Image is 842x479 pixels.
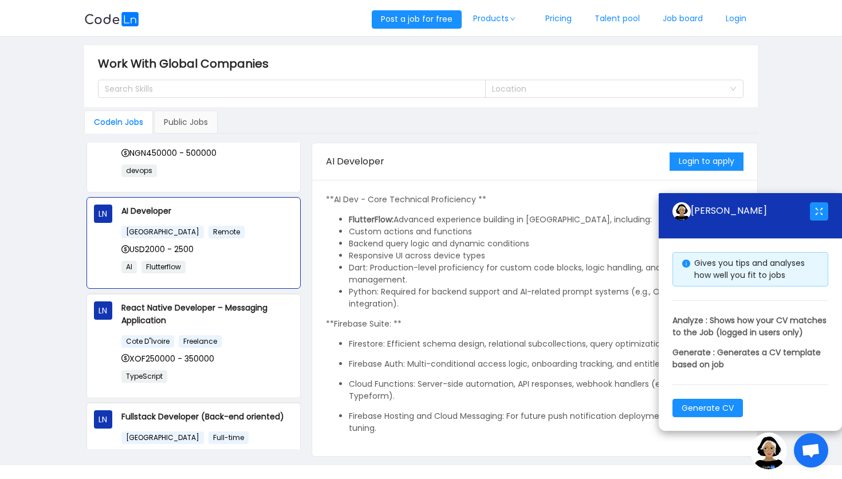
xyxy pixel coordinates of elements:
[121,261,137,273] span: AI
[99,410,107,429] span: LN
[99,205,107,223] span: LN
[208,431,249,444] span: Full-time
[99,301,107,320] span: LN
[372,10,462,29] button: Post a job for free
[349,442,743,454] p: Google Analytics (GA4):
[121,301,293,327] p: React Native Developer – Messaging Application
[141,261,186,273] span: Flutterflow
[672,202,691,221] img: ground.ddcf5dcf.png
[349,338,743,350] p: Firestore: Efficient schema design, relational subcollections, query optimization, and security r...
[349,226,743,238] li: Custom actions and functions
[84,12,139,26] img: logobg.f302741d.svg
[794,433,828,468] div: Open chat
[810,202,828,221] button: icon: fullscreen
[372,13,462,25] a: Post a job for free
[682,260,690,268] i: icon: info-circle
[98,54,276,73] span: Work With Global Companies
[121,335,174,348] span: Cote D"Ivoire
[349,214,743,226] li: Advanced experience building in [GEOGRAPHIC_DATA], including:
[121,244,194,255] span: USD2000 - 2500
[121,354,129,362] i: icon: dollar
[730,85,737,93] i: icon: down
[349,378,743,402] p: Cloud Functions: Server-side automation, API responses, webhook handlers (e.g., RevenueCat, Typef...
[349,214,394,225] strong: FlutterFlow:
[672,315,828,339] p: Analyze : Shows how your CV matches to the Job (logged in users only)
[492,83,724,95] div: Location
[121,164,157,177] span: devops
[121,410,293,423] p: Fullstack Developer (Back-end oriented)
[672,399,743,417] button: Generate CV
[326,194,743,206] p: **AI Dev - Core Technical Proficiency **
[326,155,384,168] span: AI Developer
[121,226,204,238] span: [GEOGRAPHIC_DATA]
[349,262,743,286] li: Dart: Production-level proficiency for custom code blocks, logic handling, and app state management.
[208,226,245,238] span: Remote
[694,257,805,281] span: Gives you tips and analyses how well you fit to jobs
[670,152,743,171] button: Login to apply
[326,318,743,330] p: **Firebase Suite: **
[121,149,129,157] i: icon: dollar
[349,250,743,262] li: Responsive UI across device types
[121,431,204,444] span: [GEOGRAPHIC_DATA]
[121,147,217,159] span: NGN450000 - 500000
[121,245,129,253] i: icon: dollar
[121,353,214,364] span: XOF250000 - 350000
[121,370,167,383] span: TypeScript
[349,238,743,250] li: Backend query logic and dynamic conditions
[121,205,293,217] p: AI Developer
[84,111,153,134] div: Codeln Jobs
[349,358,743,370] p: Firebase Auth: Multi-conditional access logic, onboarding tracking, and entitlement control.
[154,111,218,134] div: Public Jobs
[672,347,828,371] p: Generate : Generates a CV template based on job
[672,202,810,221] div: [PERSON_NAME]
[179,335,222,348] span: Freelance
[349,410,743,434] p: Firebase Hosting and Cloud Messaging: For future push notification deployment and performance tun...
[105,83,469,95] div: Search Skills
[349,286,743,310] li: Python: Required for backend support and AI-related prompt systems (e.g., OpenAI, Gemini integrat...
[750,433,787,469] img: ground.ddcf5dcf.png
[509,16,516,22] i: icon: down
